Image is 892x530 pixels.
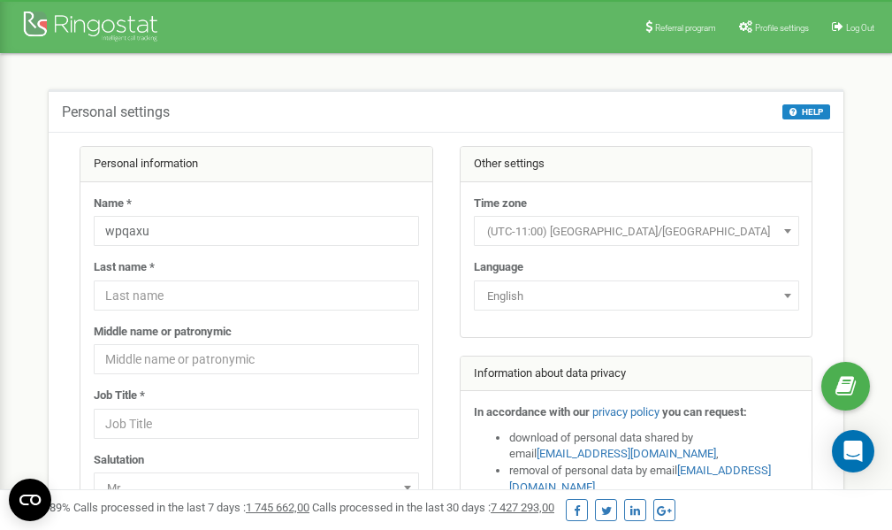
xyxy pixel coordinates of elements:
[94,388,145,404] label: Job Title *
[461,147,812,182] div: Other settings
[474,216,799,246] span: (UTC-11:00) Pacific/Midway
[94,280,419,311] input: Last name
[655,23,716,33] span: Referral program
[480,284,793,309] span: English
[94,472,419,503] span: Mr.
[480,219,793,244] span: (UTC-11:00) Pacific/Midway
[491,501,554,514] u: 7 427 293,00
[312,501,554,514] span: Calls processed in the last 30 days :
[94,344,419,374] input: Middle name or patronymic
[94,259,155,276] label: Last name *
[246,501,309,514] u: 1 745 662,00
[461,357,812,392] div: Information about data privacy
[73,501,309,514] span: Calls processed in the last 7 days :
[509,463,799,495] li: removal of personal data by email ,
[509,430,799,463] li: download of personal data shared by email ,
[474,280,799,311] span: English
[94,409,419,439] input: Job Title
[94,452,144,469] label: Salutation
[94,324,232,341] label: Middle name or patronymic
[474,259,523,276] label: Language
[474,405,590,419] strong: In accordance with our
[94,216,419,246] input: Name
[537,447,716,460] a: [EMAIL_ADDRESS][DOMAIN_NAME]
[832,430,874,472] div: Open Intercom Messenger
[846,23,874,33] span: Log Out
[474,196,527,212] label: Time zone
[9,479,51,521] button: Open CMP widget
[100,476,413,501] span: Mr.
[62,104,170,120] h5: Personal settings
[94,196,132,212] label: Name *
[755,23,809,33] span: Profile settings
[80,147,432,182] div: Personal information
[662,405,747,419] strong: you can request:
[592,405,659,419] a: privacy policy
[782,104,830,119] button: HELP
